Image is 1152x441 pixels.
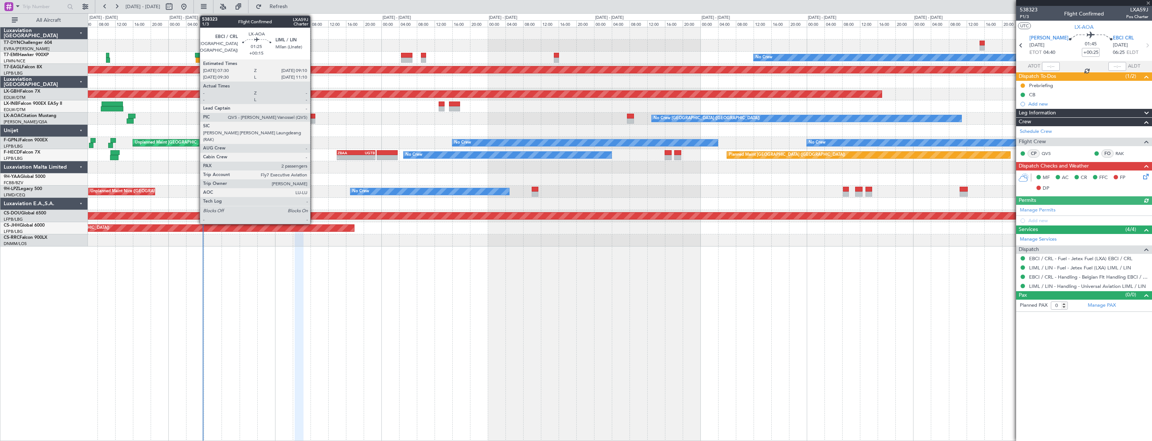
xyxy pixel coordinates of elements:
div: 04:00 [80,20,97,27]
div: 00:00 [275,20,293,27]
span: LXA59J [1126,6,1148,14]
div: 16:00 [559,20,576,27]
input: Trip Number [23,1,65,12]
a: Manage PAX [1088,302,1116,309]
a: LFMD/CEQ [4,192,25,198]
div: 20:00 [470,20,488,27]
div: 08:00 [842,20,860,27]
span: CS-DOU [4,211,21,216]
span: All Aircraft [19,18,78,23]
div: 12:00 [647,20,665,27]
a: CS-JHHGlobal 6000 [4,223,45,228]
div: [DATE] - [DATE] [914,15,943,21]
a: 9H-YAAGlobal 5000 [4,175,45,179]
span: [DATE] - [DATE] [126,3,160,10]
a: LFPB/LBG [4,229,23,234]
span: FP [1120,174,1125,182]
span: EBCI CRL [1113,35,1134,42]
a: F-HECDFalcon 7X [4,150,40,155]
a: LFPB/LBG [4,217,23,222]
a: FCBB/BZV [4,180,23,186]
a: T7-EMIHawker 900XP [4,53,49,57]
span: Crew [1019,118,1031,126]
div: CB [1029,92,1035,98]
div: 08:00 [523,20,541,27]
div: 16:00 [133,20,151,27]
a: EDLW/DTM [4,107,25,113]
span: 04:40 [1043,49,1055,56]
div: [DATE] - [DATE] [489,15,517,21]
span: [PERSON_NAME] [1029,35,1069,42]
span: LX-INB [4,101,18,106]
span: Flight Crew [1019,138,1046,146]
div: 16:00 [665,20,683,27]
div: 04:00 [718,20,736,27]
div: 12:00 [115,20,133,27]
a: LFPB/LBG [4,70,23,76]
a: Schedule Crew [1020,128,1052,135]
span: ATOT [1028,63,1040,70]
div: ZBAA [337,151,356,155]
div: Add new [1028,101,1148,107]
div: 12:00 [222,20,239,27]
div: [DATE] - [DATE] [383,15,411,21]
div: Flight Confirmed [1064,10,1104,18]
a: CS-DOUGlobal 6500 [4,211,46,216]
div: No Crew [809,137,826,148]
a: EBCI / CRL - Handling - Belgian Flt Handling EBCI / CRL [1029,274,1148,280]
div: 04:00 [399,20,417,27]
a: F-GPNJFalcon 900EX [4,138,48,142]
button: All Aircraft [8,14,80,26]
div: 08:00 [311,20,328,27]
div: CP [1028,149,1040,158]
span: F-HECD [4,150,20,155]
div: 04:00 [505,20,523,27]
button: UTC [1018,23,1031,29]
a: DNMM/LOS [4,241,27,247]
div: 16:00 [240,20,257,27]
div: 00:00 [913,20,931,27]
span: 9H-LPZ [4,187,18,191]
a: Manage Services [1020,236,1057,243]
span: [DATE] [1113,42,1128,49]
div: 16:00 [878,20,895,27]
div: 20:00 [1002,20,1020,27]
div: Unplanned Maint [GEOGRAPHIC_DATA] ([GEOGRAPHIC_DATA]) [135,137,256,148]
span: Services [1019,225,1038,234]
a: T7-EAGLFalcon 8X [4,65,42,69]
span: 538323 [1020,6,1038,14]
span: 06:25 [1113,49,1125,56]
div: - [356,155,375,160]
span: Pos Charter [1126,14,1148,20]
div: 16:00 [346,20,364,27]
span: CS-JHH [4,223,20,228]
div: 12:00 [860,20,878,27]
div: 20:00 [895,20,913,27]
div: 04:00 [931,20,949,27]
div: Unplanned Maint Nice ([GEOGRAPHIC_DATA]) [90,186,178,197]
div: [DATE] - [DATE] [169,15,198,21]
div: 08:00 [417,20,435,27]
span: AC [1062,174,1069,182]
span: 01:45 [1085,41,1097,48]
a: QVS [1042,150,1058,157]
span: Dispatch [1019,245,1039,254]
div: 16:00 [452,20,470,27]
div: 08:00 [204,20,222,27]
div: 08:00 [736,20,754,27]
div: - [337,155,356,160]
span: Dispatch To-Dos [1019,72,1056,81]
div: [DATE] - [DATE] [808,15,836,21]
div: [DATE] - [DATE] [595,15,624,21]
div: 12:00 [541,20,559,27]
span: CS-RRC [4,235,20,240]
span: Dispatch Checks and Weather [1019,162,1089,170]
div: [DATE] - [DATE] [276,15,305,21]
div: 00:00 [381,20,399,27]
div: 20:00 [683,20,700,27]
div: 04:00 [612,20,630,27]
span: Leg Information [1019,109,1056,117]
div: 04:00 [186,20,204,27]
span: P1/3 [1020,14,1038,20]
div: Prebriefing [1029,82,1053,89]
